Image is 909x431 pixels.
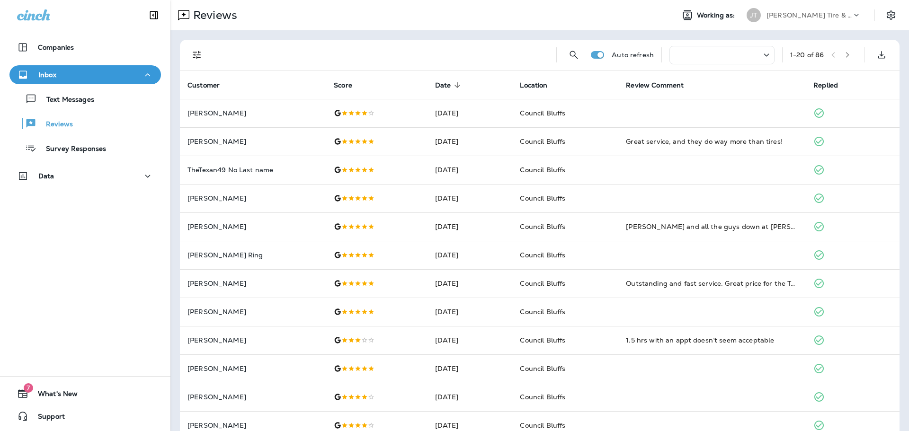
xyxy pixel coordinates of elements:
p: [PERSON_NAME] [187,194,319,202]
span: Council Bluffs [520,279,565,288]
td: [DATE] [428,383,512,411]
span: Customer [187,81,220,89]
span: Date [435,81,451,89]
button: Settings [882,7,900,24]
p: Data [38,172,54,180]
p: Reviews [189,8,237,22]
div: Outstanding and fast service. Great price for the Toyo Tires I got. [626,279,798,288]
span: Score [334,81,352,89]
td: [DATE] [428,156,512,184]
div: 1.5 hrs with an appt doesn’t seem acceptable [626,335,798,345]
span: Working as: [697,11,737,19]
span: Review Comment [626,81,696,89]
td: [DATE] [428,241,512,269]
button: Survey Responses [9,138,161,158]
p: [PERSON_NAME] [187,308,319,316]
div: JT [747,8,761,22]
button: Inbox [9,65,161,84]
p: [PERSON_NAME] [187,365,319,372]
span: Location [520,81,560,89]
span: Council Bluffs [520,109,565,117]
td: [DATE] [428,354,512,383]
td: [DATE] [428,127,512,156]
button: Companies [9,38,161,57]
div: Great service, and they do way more than tires! [626,137,798,146]
span: Customer [187,81,232,89]
button: Collapse Sidebar [141,6,167,25]
span: Replied [813,81,838,89]
td: [DATE] [428,326,512,354]
span: Council Bluffs [520,336,565,344]
td: [DATE] [428,184,512,212]
span: Council Bluffs [520,137,565,146]
span: Date [435,81,463,89]
button: Text Messages [9,89,161,109]
div: Garrett and all the guys down at Jensen are absolutely amazing and professional. Great people tha... [626,222,798,231]
p: [PERSON_NAME] [187,223,319,230]
button: Support [9,407,161,426]
p: Companies [38,44,74,51]
button: Filters [187,45,206,64]
td: [DATE] [428,298,512,326]
p: [PERSON_NAME] Ring [187,251,319,259]
p: Reviews [36,120,73,129]
button: Data [9,167,161,185]
span: Replied [813,81,850,89]
span: Council Bluffs [520,194,565,202]
td: [DATE] [428,269,512,298]
span: Council Bluffs [520,364,565,373]
p: Inbox [38,71,56,79]
button: 7What's New [9,384,161,403]
button: Export as CSV [872,45,891,64]
p: [PERSON_NAME] [187,422,319,429]
td: [DATE] [428,212,512,241]
p: Auto refresh [612,51,654,59]
button: Search Reviews [564,45,583,64]
span: Location [520,81,547,89]
span: Council Bluffs [520,166,565,174]
span: Council Bluffs [520,222,565,231]
span: Support [28,413,65,424]
span: Council Bluffs [520,393,565,401]
span: Council Bluffs [520,421,565,430]
button: Reviews [9,114,161,133]
p: [PERSON_NAME] Tire & Auto [766,11,852,19]
p: [PERSON_NAME] [187,280,319,287]
div: 1 - 20 of 86 [790,51,824,59]
span: What's New [28,390,78,401]
p: [PERSON_NAME] [187,109,319,117]
p: [PERSON_NAME] [187,336,319,344]
span: Review Comment [626,81,684,89]
span: 7 [24,383,33,393]
span: Score [334,81,365,89]
p: [PERSON_NAME] [187,138,319,145]
span: Council Bluffs [520,251,565,259]
span: Council Bluffs [520,308,565,316]
p: TheTexan49 No Last name [187,166,319,174]
p: Survey Responses [36,145,106,154]
p: [PERSON_NAME] [187,393,319,401]
p: Text Messages [37,96,94,105]
td: [DATE] [428,99,512,127]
